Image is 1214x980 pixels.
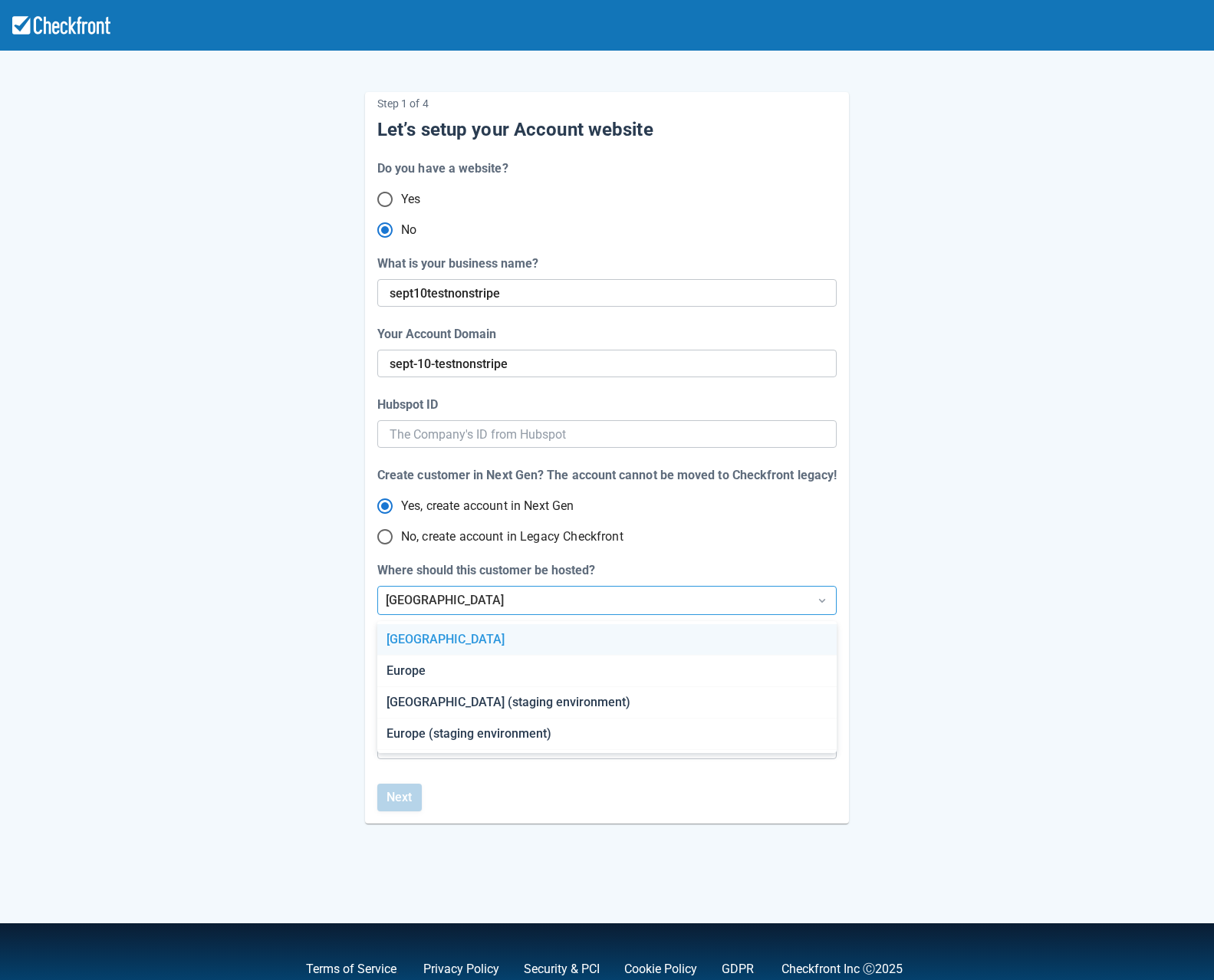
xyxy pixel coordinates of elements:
a: Terms of Service [306,962,396,976]
div: Do you have a website? [377,159,508,178]
input: This will be your Account domain [390,279,821,307]
div: Create customer in Next Gen? The account cannot be moved to Checkfront legacy! [377,466,837,485]
label: Where should this customer be hosted? [377,561,601,580]
h5: Let’s setup your Account website [377,118,837,141]
span: No, create account in Legacy Checkfront [401,528,623,546]
a: Cookie Policy [624,962,697,976]
a: GDPR [722,962,754,976]
div: [GEOGRAPHIC_DATA] (staging environment) [377,687,836,719]
div: , [281,960,399,978]
label: Your Account Domain [377,325,502,344]
div: [GEOGRAPHIC_DATA] [377,624,836,656]
a: Privacy Policy [423,962,499,976]
span: Dropdown icon [814,593,830,608]
span: Yes, create account in Next Gen [401,497,574,515]
span: No [401,221,416,239]
div: Europe [377,656,836,687]
label: Hubspot ID [377,396,444,414]
div: [GEOGRAPHIC_DATA] [386,591,801,610]
a: Security & PCI [524,962,600,976]
span: Yes [401,190,420,209]
label: What is your business name? [377,255,544,273]
input: The Company's ID from Hubspot [390,420,824,448]
p: Step 1 of 4 [377,92,837,115]
iframe: Chat Widget [992,814,1214,980]
div: . [697,960,757,978]
a: Checkfront Inc Ⓒ2025 [781,962,903,976]
div: Europe (staging environment) [377,719,836,750]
